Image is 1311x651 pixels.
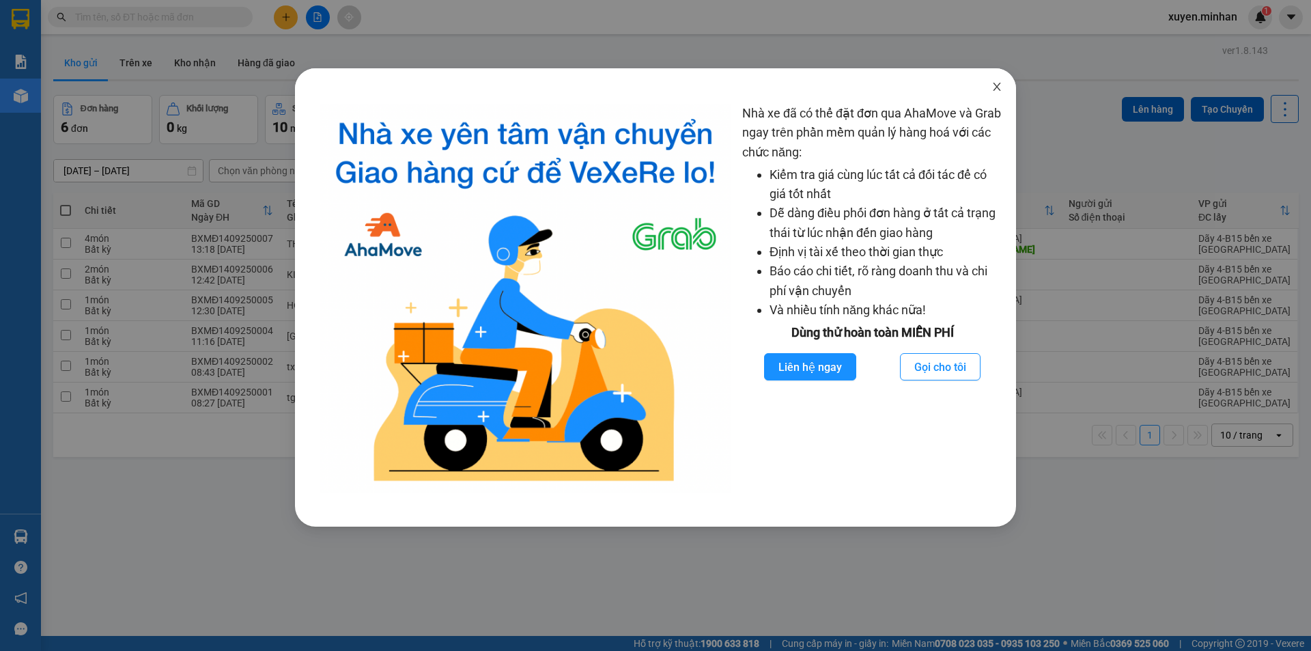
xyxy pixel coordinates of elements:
li: Báo cáo chi tiết, rõ ràng doanh thu và chi phí vận chuyển [770,262,1002,301]
span: Gọi cho tôi [914,359,966,376]
li: Kiểm tra giá cùng lúc tất cả đối tác để có giá tốt nhất [770,165,1002,204]
div: Nhà xe đã có thể đặt đơn qua AhaMove và Grab ngay trên phần mềm quản lý hàng hoá với các chức năng: [742,104,1002,493]
li: Định vị tài xế theo thời gian thực [770,243,1002,262]
button: Liên hệ ngay [764,353,856,380]
li: Và nhiều tính năng khác nữa! [770,301,1002,320]
span: Liên hệ ngay [778,359,842,376]
div: Dùng thử hoàn toàn MIỄN PHÍ [742,323,1002,342]
li: Dễ dàng điều phối đơn hàng ở tất cả trạng thái từ lúc nhận đến giao hàng [770,204,1002,243]
span: close [991,81,1002,92]
img: logo [320,104,731,493]
button: Close [978,68,1016,107]
button: Gọi cho tôi [900,353,981,380]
